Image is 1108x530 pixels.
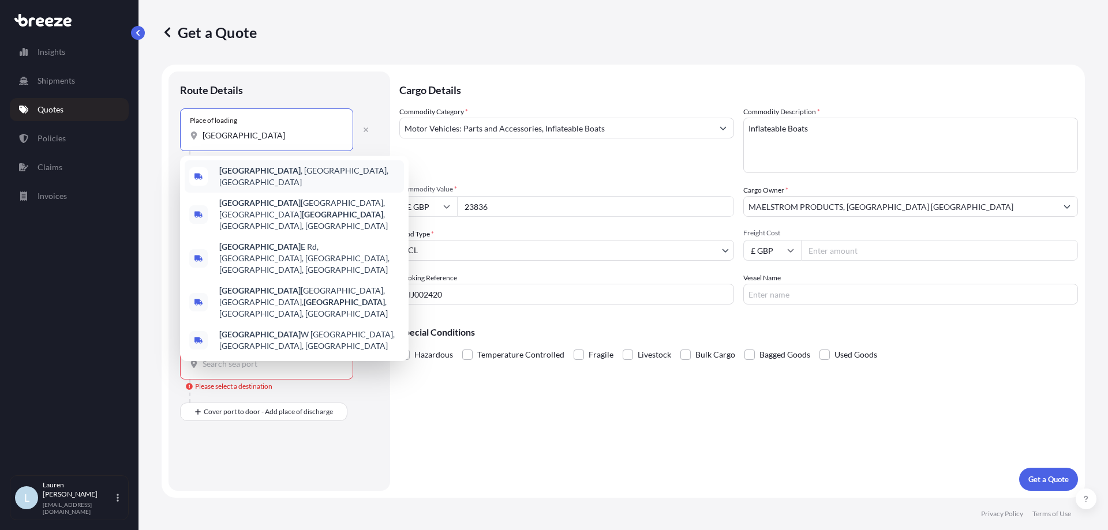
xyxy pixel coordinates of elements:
[981,509,1023,518] p: Privacy Policy
[399,106,468,118] label: Commodity Category
[801,240,1078,261] input: Enter amount
[38,46,65,58] p: Insights
[219,242,301,251] b: [GEOGRAPHIC_DATA]
[399,228,434,240] span: Load Type
[743,272,781,284] label: Vessel Name
[400,118,713,138] input: Select a commodity type
[695,346,735,363] span: Bulk Cargo
[43,480,114,499] p: Lauren [PERSON_NAME]
[414,346,453,363] span: Hazardous
[1028,473,1069,485] p: Get a Quote
[204,406,333,418] span: Cover port to door - Add place of discharge
[399,284,734,305] input: Your internal reference
[180,156,409,361] div: Show suggestions
[834,346,877,363] span: Used Goods
[219,329,399,352] span: W [GEOGRAPHIC_DATA], [GEOGRAPHIC_DATA], [GEOGRAPHIC_DATA]
[190,116,237,125] div: Place of loading
[1032,509,1071,518] p: Terms of Use
[38,190,67,202] p: Invoices
[399,272,457,284] label: Booking Reference
[219,329,301,339] b: [GEOGRAPHIC_DATA]
[219,166,301,175] b: [GEOGRAPHIC_DATA]
[713,118,733,138] button: Show suggestions
[43,501,114,515] p: [EMAIL_ADDRESS][DOMAIN_NAME]
[638,346,671,363] span: Livestock
[743,228,1078,238] span: Freight Cost
[162,23,257,42] p: Get a Quote
[38,133,66,144] p: Policies
[38,104,63,115] p: Quotes
[219,197,399,232] span: [GEOGRAPHIC_DATA], [GEOGRAPHIC_DATA] , [GEOGRAPHIC_DATA], [GEOGRAPHIC_DATA]
[743,284,1078,305] input: Enter name
[399,72,1078,106] p: Cargo Details
[399,185,734,194] span: Commodity Value
[180,83,243,97] p: Route Details
[589,346,613,363] span: Fragile
[203,130,339,141] input: Place of loading
[219,285,301,295] b: [GEOGRAPHIC_DATA]
[24,492,29,503] span: L
[477,346,564,363] span: Temperature Controlled
[219,198,301,208] b: [GEOGRAPHIC_DATA]
[744,196,1057,217] input: Full name
[405,245,418,256] span: LCL
[743,185,788,196] label: Cargo Owner
[304,297,385,307] b: [GEOGRAPHIC_DATA]
[457,196,734,217] input: Type amount
[219,285,399,319] span: [GEOGRAPHIC_DATA], [GEOGRAPHIC_DATA], , [GEOGRAPHIC_DATA], [GEOGRAPHIC_DATA]
[219,165,399,188] span: , [GEOGRAPHIC_DATA], [GEOGRAPHIC_DATA]
[203,358,339,370] input: Destination
[219,241,399,276] span: E Rd, [GEOGRAPHIC_DATA], [GEOGRAPHIC_DATA], [GEOGRAPHIC_DATA], [GEOGRAPHIC_DATA]
[302,209,383,219] b: [GEOGRAPHIC_DATA]
[759,346,810,363] span: Bagged Goods
[1057,196,1077,217] button: Show suggestions
[743,106,820,118] label: Commodity Description
[399,328,1078,337] p: Special Conditions
[38,75,75,87] p: Shipments
[186,381,272,392] div: Please select a destination
[38,161,62,173] p: Claims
